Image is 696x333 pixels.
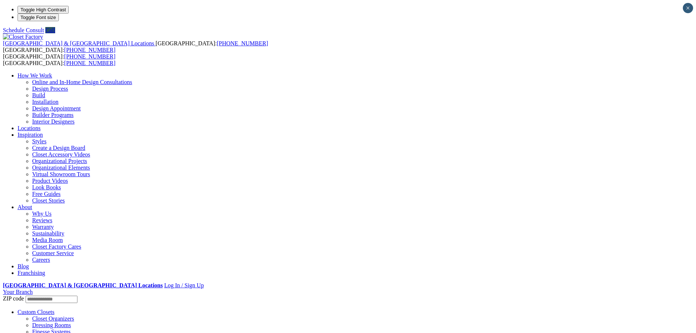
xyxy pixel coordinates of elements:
a: Builder Programs [32,112,73,118]
a: [PHONE_NUMBER] [217,40,268,46]
span: [GEOGRAPHIC_DATA] & [GEOGRAPHIC_DATA] Locations [3,40,154,46]
a: Customer Service [32,250,74,256]
a: Virtual Showroom Tours [32,171,90,177]
a: Closet Stories [32,197,65,204]
a: Warranty [32,224,54,230]
a: Log In / Sign Up [164,282,204,288]
a: Organizational Projects [32,158,87,164]
a: Custom Closets [18,309,54,315]
a: Organizational Elements [32,164,90,171]
a: About [18,204,32,210]
a: Inspiration [18,132,43,138]
a: Create a Design Board [32,145,85,151]
a: [PHONE_NUMBER] [64,60,115,66]
a: Design Process [32,86,68,92]
a: Franchising [18,270,45,276]
a: Interior Designers [32,118,75,125]
button: Toggle High Contrast [18,6,69,14]
span: [GEOGRAPHIC_DATA]: [GEOGRAPHIC_DATA]: [3,53,115,66]
input: Enter your Zip code [26,296,77,303]
span: Toggle Font size [20,15,56,20]
a: Product Videos [32,178,68,184]
a: Free Guides [32,191,61,197]
a: Schedule Consult [3,27,44,33]
a: Your Branch [3,289,33,295]
a: Blog [18,263,29,269]
a: [GEOGRAPHIC_DATA] & [GEOGRAPHIC_DATA] Locations [3,282,163,288]
a: Online and In-Home Design Consultations [32,79,132,85]
a: Why Us [32,211,52,217]
span: ZIP code [3,295,24,302]
a: Design Appointment [32,105,81,111]
a: Look Books [32,184,61,190]
a: Closet Organizers [32,315,74,322]
a: Locations [18,125,41,131]
a: [GEOGRAPHIC_DATA] & [GEOGRAPHIC_DATA] Locations [3,40,156,46]
a: [PHONE_NUMBER] [64,53,115,60]
span: Toggle High Contrast [20,7,66,12]
button: Close [683,3,693,13]
a: [PHONE_NUMBER] [64,47,115,53]
a: Installation [32,99,58,105]
a: Careers [32,257,50,263]
a: Reviews [32,217,52,223]
a: Closet Accessory Videos [32,151,90,158]
button: Toggle Font size [18,14,59,21]
a: Build [32,92,45,98]
span: [GEOGRAPHIC_DATA]: [GEOGRAPHIC_DATA]: [3,40,268,53]
a: Styles [32,138,46,144]
a: Media Room [32,237,63,243]
img: Closet Factory [3,34,43,40]
a: Dressing Rooms [32,322,71,328]
a: Sustainability [32,230,64,236]
a: How We Work [18,72,52,79]
a: Closet Factory Cares [32,243,81,250]
a: Call [45,27,55,33]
